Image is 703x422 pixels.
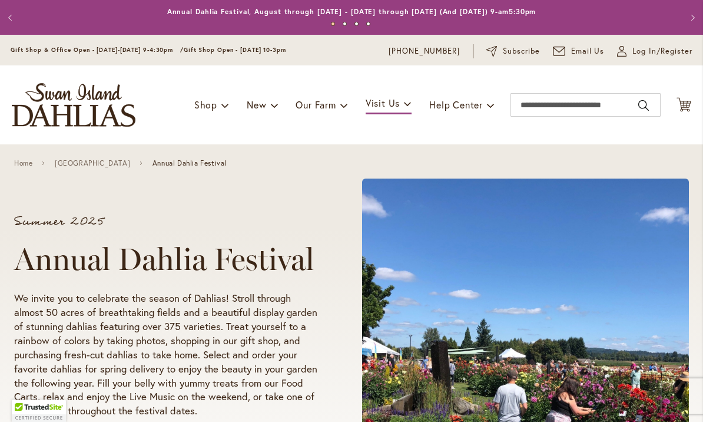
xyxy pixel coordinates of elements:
button: 4 of 4 [366,22,370,26]
a: [GEOGRAPHIC_DATA] [55,159,130,167]
a: Annual Dahlia Festival, August through [DATE] - [DATE] through [DATE] (And [DATE]) 9-am5:30pm [167,7,536,16]
p: We invite you to celebrate the season of Dahlias! Stroll through almost 50 acres of breathtaking ... [14,291,317,418]
span: Subscribe [503,45,540,57]
span: Gift Shop Open - [DATE] 10-3pm [184,46,286,54]
span: New [247,98,266,111]
span: Shop [194,98,217,111]
span: Gift Shop & Office Open - [DATE]-[DATE] 9-4:30pm / [11,46,184,54]
h1: Annual Dahlia Festival [14,242,317,277]
a: Home [14,159,32,167]
span: Our Farm [296,98,336,111]
a: Log In/Register [617,45,692,57]
span: Log In/Register [632,45,692,57]
span: Visit Us [366,97,400,109]
button: 2 of 4 [343,22,347,26]
button: Next [679,6,703,29]
a: [PHONE_NUMBER] [389,45,460,57]
p: Summer 2025 [14,216,317,228]
span: Email Us [571,45,605,57]
a: Subscribe [486,45,540,57]
span: Help Center [429,98,483,111]
a: store logo [12,83,135,127]
button: 3 of 4 [354,22,359,26]
a: Email Us [553,45,605,57]
button: 1 of 4 [331,22,335,26]
span: Annual Dahlia Festival [152,159,227,167]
